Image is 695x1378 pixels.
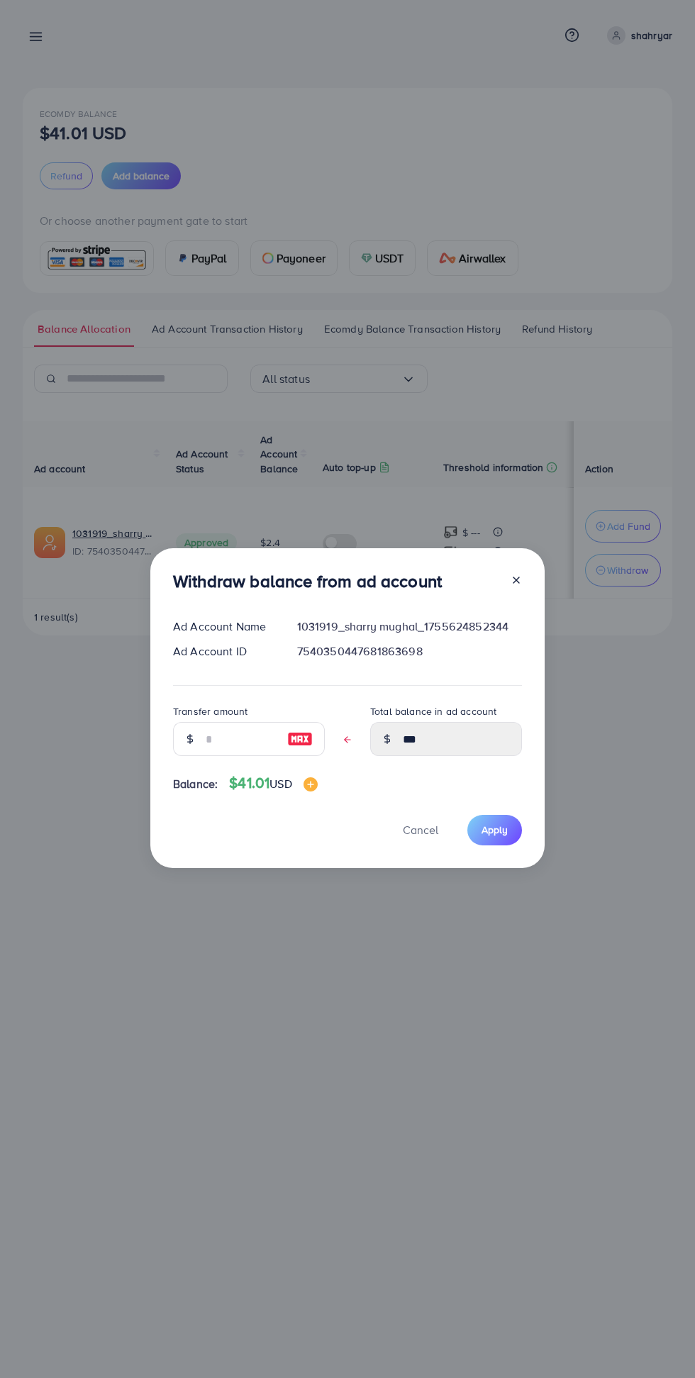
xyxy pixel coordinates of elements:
[635,1314,684,1367] iframe: Chat
[286,643,533,660] div: 7540350447681863698
[286,618,533,635] div: 1031919_sharry mughal_1755624852344
[173,571,442,591] h3: Withdraw balance from ad account
[403,822,438,838] span: Cancel
[370,704,496,718] label: Total balance in ad account
[304,777,318,791] img: image
[269,776,291,791] span: USD
[482,823,508,837] span: Apply
[385,815,456,845] button: Cancel
[162,643,286,660] div: Ad Account ID
[229,774,317,792] h4: $41.01
[162,618,286,635] div: Ad Account Name
[173,776,218,792] span: Balance:
[173,704,248,718] label: Transfer amount
[467,815,522,845] button: Apply
[287,730,313,748] img: image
